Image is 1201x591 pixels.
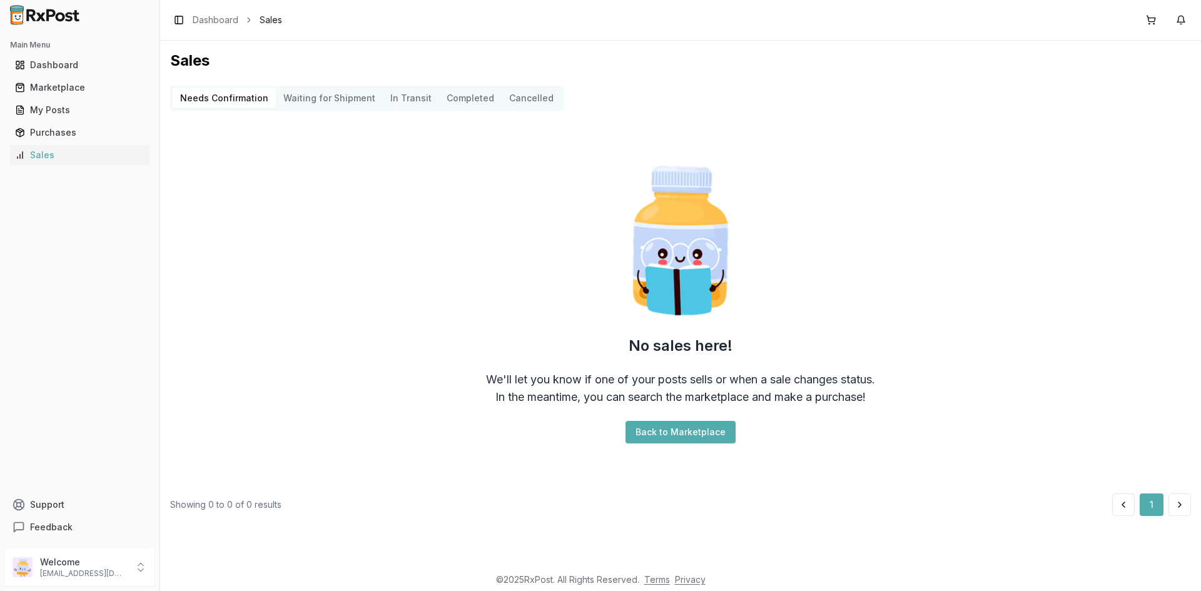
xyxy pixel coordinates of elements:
[10,99,149,121] a: My Posts
[260,14,282,26] span: Sales
[170,51,1191,71] h1: Sales
[5,5,85,25] img: RxPost Logo
[5,516,155,538] button: Feedback
[644,574,670,585] a: Terms
[170,498,281,511] div: Showing 0 to 0 of 0 results
[10,121,149,144] a: Purchases
[5,123,155,143] button: Purchases
[193,14,238,26] a: Dashboard
[15,59,144,71] div: Dashboard
[626,421,736,443] button: Back to Marketplace
[502,88,561,108] button: Cancelled
[5,55,155,75] button: Dashboard
[629,336,732,356] h2: No sales here!
[276,88,383,108] button: Waiting for Shipment
[15,126,144,139] div: Purchases
[5,145,155,165] button: Sales
[5,493,155,516] button: Support
[383,88,439,108] button: In Transit
[10,76,149,99] a: Marketplace
[1140,493,1163,516] button: 1
[13,557,33,577] img: User avatar
[675,574,706,585] a: Privacy
[193,14,282,26] nav: breadcrumb
[10,54,149,76] a: Dashboard
[15,104,144,116] div: My Posts
[30,521,73,533] span: Feedback
[486,371,875,388] div: We'll let you know if one of your posts sells or when a sale changes status.
[15,149,144,161] div: Sales
[15,81,144,94] div: Marketplace
[439,88,502,108] button: Completed
[40,568,127,578] p: [EMAIL_ADDRESS][DOMAIN_NAME]
[173,88,276,108] button: Needs Confirmation
[5,78,155,98] button: Marketplace
[10,40,149,50] h2: Main Menu
[10,144,149,166] a: Sales
[600,161,761,321] img: Smart Pill Bottle
[495,388,866,406] div: In the meantime, you can search the marketplace and make a purchase!
[40,556,127,568] p: Welcome
[5,100,155,120] button: My Posts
